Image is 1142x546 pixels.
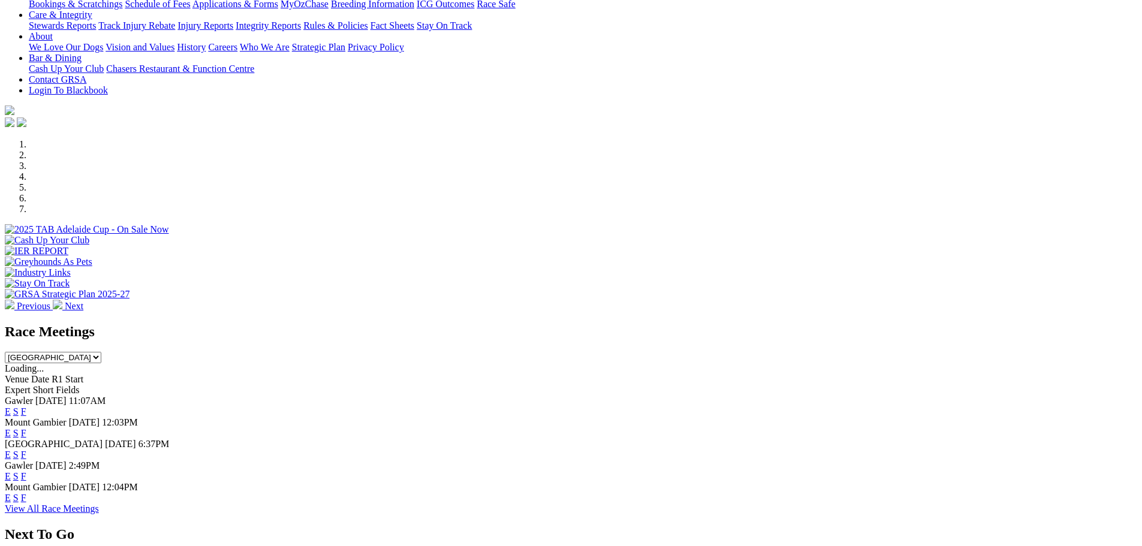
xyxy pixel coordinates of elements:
a: F [21,471,26,481]
span: 2:49PM [69,460,100,470]
a: Track Injury Rebate [98,20,175,31]
a: Stewards Reports [29,20,96,31]
a: Care & Integrity [29,10,92,20]
img: 2025 TAB Adelaide Cup - On Sale Now [5,224,169,235]
span: R1 Start [52,374,83,384]
img: Cash Up Your Club [5,235,89,246]
span: 11:07AM [69,396,106,406]
span: Venue [5,374,29,384]
img: logo-grsa-white.png [5,105,14,115]
span: Gawler [5,460,33,470]
span: Mount Gambier [5,482,67,492]
div: Care & Integrity [29,20,1137,31]
span: [DATE] [35,460,67,470]
img: chevron-right-pager-white.svg [53,300,62,309]
img: Stay On Track [5,278,70,289]
div: About [29,42,1137,53]
span: 12:04PM [102,482,138,492]
a: Strategic Plan [292,42,345,52]
a: E [5,471,11,481]
a: S [13,406,19,417]
a: Integrity Reports [236,20,301,31]
a: Contact GRSA [29,74,86,85]
span: [DATE] [105,439,136,449]
h2: Race Meetings [5,324,1137,340]
a: History [177,42,206,52]
a: S [13,493,19,503]
a: Previous [5,301,53,311]
a: Next [53,301,83,311]
a: E [5,406,11,417]
a: Bar & Dining [29,53,82,63]
img: Industry Links [5,267,71,278]
a: Who We Are [240,42,290,52]
a: S [13,471,19,481]
a: S [13,428,19,438]
img: GRSA Strategic Plan 2025-27 [5,289,129,300]
a: F [21,406,26,417]
a: Login To Blackbook [29,85,108,95]
span: Date [31,374,49,384]
img: IER REPORT [5,246,68,257]
a: View All Race Meetings [5,503,99,514]
span: Mount Gambier [5,417,67,427]
img: chevron-left-pager-white.svg [5,300,14,309]
a: S [13,450,19,460]
h2: Next To Go [5,526,1137,542]
a: Stay On Track [417,20,472,31]
a: Privacy Policy [348,42,404,52]
a: Rules & Policies [303,20,368,31]
span: [GEOGRAPHIC_DATA] [5,439,103,449]
a: E [5,428,11,438]
span: Gawler [5,396,33,406]
span: Next [65,301,83,311]
span: [DATE] [69,482,100,492]
a: About [29,31,53,41]
a: E [5,493,11,503]
img: facebook.svg [5,117,14,127]
a: Careers [208,42,237,52]
img: twitter.svg [17,117,26,127]
a: F [21,493,26,503]
a: Fact Sheets [370,20,414,31]
span: 12:03PM [102,417,138,427]
a: F [21,428,26,438]
a: We Love Our Dogs [29,42,103,52]
a: E [5,450,11,460]
img: Greyhounds As Pets [5,257,92,267]
a: Chasers Restaurant & Function Centre [106,64,254,74]
span: [DATE] [35,396,67,406]
span: Fields [56,385,79,395]
span: 6:37PM [138,439,170,449]
a: Cash Up Your Club [29,64,104,74]
span: Short [33,385,54,395]
span: Loading... [5,363,44,373]
div: Bar & Dining [29,64,1137,74]
span: Expert [5,385,31,395]
span: [DATE] [69,417,100,427]
span: Previous [17,301,50,311]
a: Vision and Values [106,42,174,52]
a: F [21,450,26,460]
a: Injury Reports [177,20,233,31]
